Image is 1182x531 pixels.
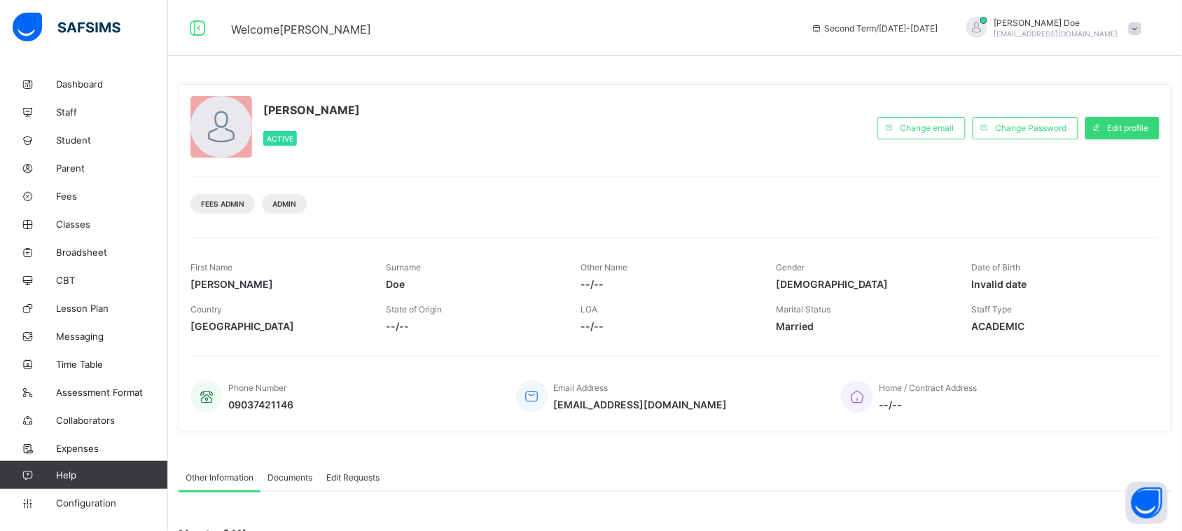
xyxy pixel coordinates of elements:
span: Marital Status [776,304,830,315]
span: Invalid date [971,278,1146,290]
span: Welcome [PERSON_NAME] [231,22,371,36]
span: Edit Requests [326,472,380,483]
button: Open asap [1126,482,1168,524]
span: Date of Birth [971,262,1020,273]
span: Change Password [996,123,1067,133]
span: Change email [901,123,954,133]
span: [EMAIL_ADDRESS][DOMAIN_NAME] [994,29,1118,38]
span: Messaging [56,331,168,342]
span: Married [776,320,950,332]
span: Configuration [56,497,167,509]
span: Other Information [186,472,253,483]
span: --/-- [386,320,560,332]
span: Country [190,304,222,315]
span: [PERSON_NAME] [263,103,360,117]
span: Active [267,135,293,143]
span: --/-- [581,320,756,332]
span: Doe [386,278,560,290]
span: Staff [56,106,168,118]
span: --/-- [581,278,756,290]
span: Collaborators [56,415,168,426]
span: Classes [56,219,168,230]
span: Phone Number [228,382,286,393]
span: Time Table [56,359,168,370]
span: [PERSON_NAME] [190,278,365,290]
span: ACADEMIC [971,320,1146,332]
img: safsims [13,13,120,42]
span: LGA [581,304,598,315]
span: Broadsheet [56,247,168,258]
span: [DEMOGRAPHIC_DATA] [776,278,950,290]
span: [GEOGRAPHIC_DATA] [190,320,365,332]
span: Gender [776,262,805,273]
span: Fees Admin [201,200,244,208]
span: session/term information [811,23,938,34]
span: Lesson Plan [56,303,168,314]
span: Expenses [56,443,168,454]
span: Admin [272,200,296,208]
span: Student [56,135,168,146]
span: Email Address [554,382,609,393]
span: Assessment Format [56,387,168,398]
span: Fees [56,191,168,202]
span: Surname [386,262,421,273]
span: 09037421146 [228,399,293,411]
span: Other Name [581,262,628,273]
span: --/-- [879,399,977,411]
span: Documents [267,472,312,483]
span: State of Origin [386,304,442,315]
div: JohnDoe [952,17,1148,40]
span: CBT [56,275,168,286]
span: Home / Contract Address [879,382,977,393]
span: First Name [190,262,232,273]
span: Edit profile [1108,123,1149,133]
span: [EMAIL_ADDRESS][DOMAIN_NAME] [554,399,728,411]
span: Dashboard [56,78,168,90]
span: Help [56,469,167,481]
span: [PERSON_NAME] Doe [994,18,1118,28]
span: Parent [56,163,168,174]
span: Staff Type [971,304,1012,315]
